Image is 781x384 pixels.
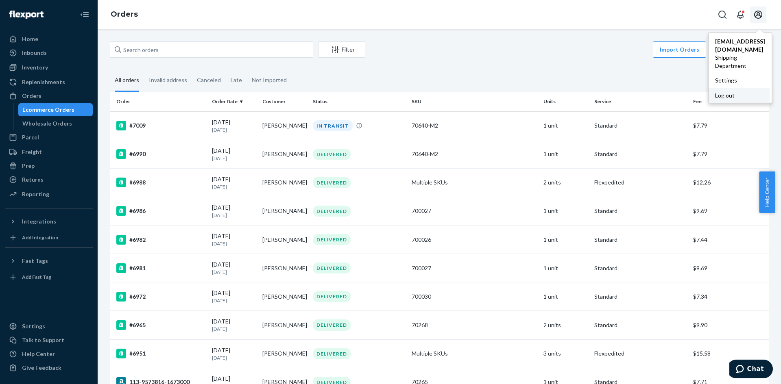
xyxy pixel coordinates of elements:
a: Reporting [5,188,93,201]
button: Help Center [759,171,775,213]
p: Flexpedited [594,349,687,358]
div: DELIVERED [313,263,351,273]
button: Import Orders [653,41,706,58]
iframe: Opens a widget where you can chat to one of our agents [729,360,773,380]
td: [PERSON_NAME] [259,168,310,197]
p: [DATE] [212,297,256,304]
div: #6981 [116,263,205,273]
div: Inventory [22,63,48,72]
div: [DATE] [212,232,256,247]
div: DELIVERED [313,234,351,245]
a: Prep [5,159,93,172]
p: Standard [594,293,687,301]
td: 1 unit [540,197,591,225]
a: Home [5,33,93,46]
td: [PERSON_NAME] [259,111,310,140]
div: DELIVERED [313,206,351,217]
td: $15.58 [690,339,769,368]
div: Home [22,35,38,43]
div: Returns [22,176,44,184]
button: Open account menu [750,7,766,23]
p: Standard [594,321,687,329]
button: Log out [709,88,770,103]
div: #6972 [116,292,205,302]
div: [DATE] [212,147,256,162]
div: [DATE] [212,260,256,276]
button: Filter [318,41,365,58]
div: 70268 [412,321,537,329]
div: #6982 [116,235,205,245]
div: 700027 [412,264,537,272]
a: Returns [5,173,93,186]
p: [DATE] [212,240,256,247]
div: #6988 [116,178,205,187]
div: Settings [22,322,45,330]
th: Order [110,92,209,111]
div: Wholesale Orders [22,119,72,128]
div: [DATE] [212,289,256,304]
td: $9.69 [690,254,769,282]
div: All orders [115,69,139,92]
th: Units [540,92,591,111]
td: 2 units [540,168,591,197]
a: Freight [5,145,93,158]
input: Search orders [110,41,313,58]
td: 1 unit [540,282,591,311]
th: Order Date [209,92,259,111]
button: Integrations [5,215,93,228]
div: Ecommerce Orders [22,106,74,114]
a: Orders [111,10,138,19]
div: DELIVERED [313,348,351,359]
td: [PERSON_NAME] [259,311,310,339]
div: 70640-M2 [412,150,537,158]
td: $9.69 [690,197,769,225]
div: Not Imported [252,69,287,91]
a: Inbounds [5,46,93,59]
div: Fast Tags [22,257,48,265]
p: [DATE] [212,155,256,162]
div: Canceled [197,69,221,91]
td: $7.79 [690,140,769,168]
p: [DATE] [212,212,256,219]
div: DELIVERED [313,319,351,330]
button: Open Search Box [714,7,731,23]
div: Customer [262,98,306,105]
div: Late [231,69,242,91]
p: Standard [594,121,687,130]
ol: breadcrumbs [104,3,144,26]
td: $7.34 [690,282,769,311]
td: 1 unit [540,254,591,282]
a: Replenishments [5,76,93,89]
div: #6990 [116,149,205,159]
div: Freight [22,148,42,156]
td: $9.90 [690,311,769,339]
div: Orders [22,92,41,100]
div: Settings [709,73,772,88]
button: Talk to Support [5,334,93,347]
td: 1 unit [540,140,591,168]
a: Add Integration [5,231,93,244]
div: Filter [319,46,365,54]
button: Open notifications [732,7,748,23]
th: Status [310,92,408,111]
button: Close Navigation [76,7,93,23]
span: [EMAIL_ADDRESS][DOMAIN_NAME] [715,37,765,54]
div: IN TRANSIT [313,120,353,131]
div: DELIVERED [313,177,351,188]
td: [PERSON_NAME] [259,254,310,282]
td: [PERSON_NAME] [259,197,310,225]
p: [DATE] [212,126,256,133]
div: Invalid address [149,69,187,91]
div: #6951 [116,349,205,358]
div: #6965 [116,320,205,330]
a: Help Center [5,347,93,360]
td: [PERSON_NAME] [259,339,310,368]
div: Integrations [22,217,56,226]
p: [DATE] [212,325,256,332]
a: Settings [5,320,93,333]
div: [DATE] [212,346,256,361]
div: 700027 [412,207,537,215]
p: Standard [594,264,687,272]
div: [DATE] [212,317,256,332]
div: Parcel [22,133,39,141]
